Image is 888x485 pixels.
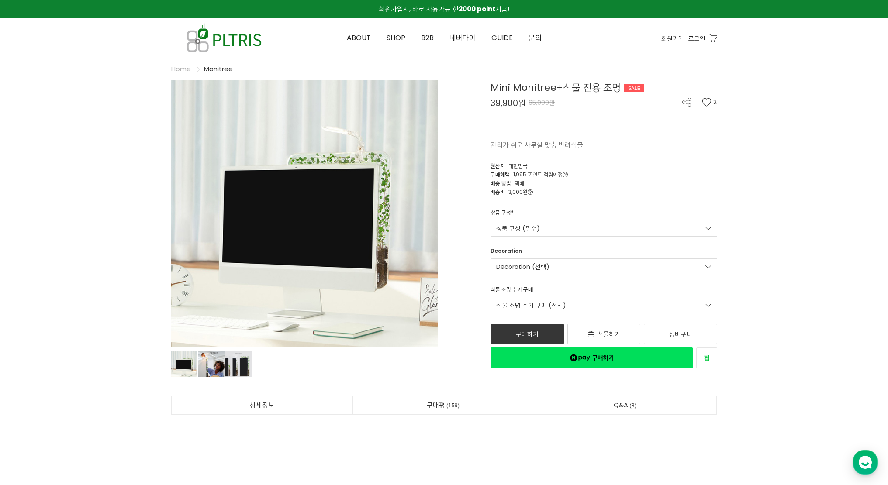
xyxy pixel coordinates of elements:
[491,140,717,150] p: 관리가 쉬운 사무실 맞춤 반려식물
[491,80,717,95] div: Mini Monitree+식물 전용 조명
[491,188,505,196] span: 배송비
[535,396,717,414] a: Q&A8
[508,188,533,196] span: 3,000원
[379,4,509,14] span: 회원가입시, 바로 사용가능 한 지급!
[413,18,442,58] a: B2B
[508,162,528,169] span: 대한민국
[661,34,684,43] a: 회원가입
[204,64,233,73] a: Monitree
[529,98,555,107] span: 65,000원
[491,220,717,237] a: 상품 구성 (필수)
[491,171,510,178] span: 구매혜택
[379,18,413,58] a: SHOP
[491,297,717,313] a: 식물 조명 추가 구매 (선택)
[171,64,191,73] a: Home
[521,18,549,58] a: 문의
[713,98,717,107] span: 2
[339,18,379,58] a: ABOUT
[449,33,476,43] span: 네버다이
[696,347,717,368] a: 새창
[567,324,641,344] a: 선물하기
[491,179,511,187] span: 배송 방법
[445,401,461,410] span: 159
[491,324,564,344] a: 구매하기
[515,179,524,187] span: 택배
[421,33,434,43] span: B2B
[513,171,568,178] span: 1,995 포인트 적립예정
[491,99,526,107] span: 39,900원
[491,33,513,43] span: GUIDE
[598,330,620,338] span: 선물하기
[491,347,693,368] a: 새창
[387,33,405,43] span: SHOP
[484,18,521,58] a: GUIDE
[353,396,535,414] a: 구매평159
[529,33,542,43] span: 문의
[459,4,495,14] strong: 2000 point
[688,34,705,43] a: 로그인
[172,396,353,414] a: 상세정보
[491,209,514,220] div: 상품 구성
[702,98,717,107] button: 2
[442,18,484,58] a: 네버다이
[644,324,717,344] a: 장바구니
[624,84,644,92] div: SALE
[491,285,533,297] div: 식물 조명 추가 구매
[491,162,505,169] span: 원산지
[491,247,522,258] div: Decoration
[347,33,371,43] span: ABOUT
[491,258,717,275] a: Decoration (선택)
[628,401,638,410] span: 8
